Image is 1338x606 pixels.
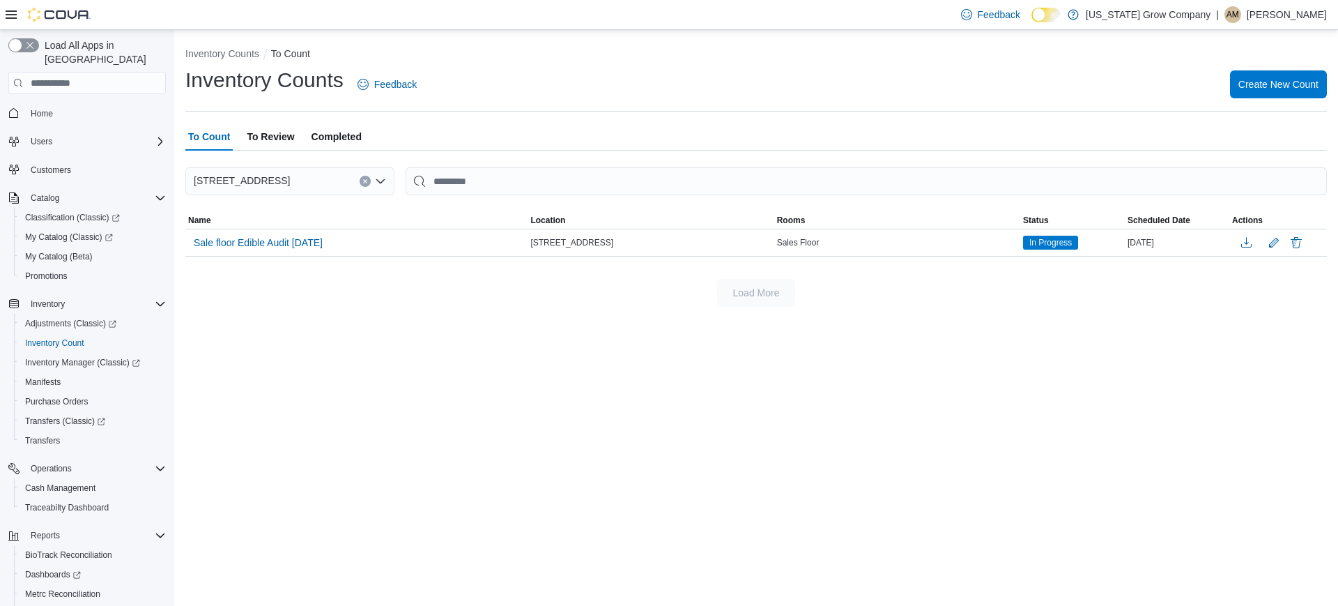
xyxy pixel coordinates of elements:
[25,133,58,150] button: Users
[3,526,171,545] button: Reports
[1029,236,1072,249] span: In Progress
[25,105,59,122] a: Home
[20,354,146,371] a: Inventory Manager (Classic)
[271,48,310,59] button: To Count
[185,48,259,59] button: Inventory Counts
[528,212,774,229] button: Location
[14,392,171,411] button: Purchase Orders
[20,229,166,245] span: My Catalog (Classic)
[25,396,89,407] span: Purchase Orders
[375,176,386,187] button: Open list of options
[25,416,105,427] span: Transfers (Classic)
[20,354,166,371] span: Inventory Manager (Classic)
[20,229,118,245] a: My Catalog (Classic)
[3,160,171,180] button: Customers
[20,566,166,583] span: Dashboards
[20,547,118,563] a: BioTrack Reconciliation
[14,333,171,353] button: Inventory Count
[3,103,171,123] button: Home
[14,565,171,584] a: Dashboards
[25,483,95,494] span: Cash Management
[31,165,71,176] span: Customers
[185,47,1327,63] nav: An example of EuiBreadcrumbs
[3,132,171,151] button: Users
[25,338,84,349] span: Inventory Count
[777,215,806,226] span: Rooms
[530,237,613,248] span: [STREET_ADDRESS]
[31,108,53,119] span: Home
[14,372,171,392] button: Manifests
[25,232,113,243] span: My Catalog (Classic)
[25,133,166,150] span: Users
[25,104,166,121] span: Home
[25,318,116,329] span: Adjustments (Classic)
[20,393,166,410] span: Purchase Orders
[25,435,60,446] span: Transfers
[20,315,166,332] span: Adjustments (Classic)
[774,212,1020,229] button: Rooms
[978,8,1020,22] span: Feedback
[39,38,166,66] span: Load All Apps in [GEOGRAPHIC_DATA]
[717,279,795,307] button: Load More
[20,374,166,391] span: Manifests
[1224,6,1241,23] div: Armondo Martinez
[25,190,166,206] span: Catalog
[20,413,166,430] span: Transfers (Classic)
[20,374,66,391] a: Manifests
[20,209,166,226] span: Classification (Classic)
[25,296,70,312] button: Inventory
[20,547,166,563] span: BioTrack Reconciliation
[25,212,120,223] span: Classification (Classic)
[20,315,122,332] a: Adjustments (Classic)
[1238,77,1318,91] span: Create New Count
[28,8,91,22] img: Cova
[20,499,166,516] span: Traceabilty Dashboard
[20,268,73,285] a: Promotions
[20,566,86,583] a: Dashboards
[955,1,1026,29] a: Feedback
[530,215,565,226] span: Location
[733,286,780,300] span: Load More
[31,136,52,147] span: Users
[188,232,328,253] button: Sale floor Edible Audit [DATE]
[25,271,68,282] span: Promotions
[25,162,77,179] a: Customers
[20,480,101,497] a: Cash Management
[25,527,66,544] button: Reports
[20,432,166,449] span: Transfers
[25,550,112,561] span: BioTrack Reconciliation
[20,209,125,226] a: Classification (Classic)
[3,294,171,314] button: Inventory
[1125,212,1229,229] button: Scheduled Date
[1288,234,1305,251] button: Delete
[1266,232,1282,253] button: Edit count details
[14,227,171,247] a: My Catalog (Classic)
[25,251,93,262] span: My Catalog (Beta)
[25,569,81,580] span: Dashboards
[194,236,323,250] span: Sale floor Edible Audit [DATE]
[20,499,114,516] a: Traceabilty Dashboard
[188,123,230,151] span: To Count
[25,589,100,600] span: Metrc Reconciliation
[1031,22,1032,23] span: Dark Mode
[20,248,166,265] span: My Catalog (Beta)
[194,172,290,189] span: [STREET_ADDRESS]
[20,335,166,351] span: Inventory Count
[20,268,166,285] span: Promotions
[312,123,362,151] span: Completed
[14,498,171,517] button: Traceabilty Dashboard
[31,463,72,474] span: Operations
[25,527,166,544] span: Reports
[1232,215,1263,226] span: Actions
[14,431,171,450] button: Transfers
[188,215,211,226] span: Name
[352,70,422,98] a: Feedback
[31,530,60,541] span: Reports
[14,247,171,266] button: My Catalog (Beta)
[25,460,166,477] span: Operations
[374,77,417,91] span: Feedback
[20,413,111,430] a: Transfers (Classic)
[20,432,66,449] a: Transfers
[14,584,171,604] button: Metrc Reconciliation
[1128,215,1190,226] span: Scheduled Date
